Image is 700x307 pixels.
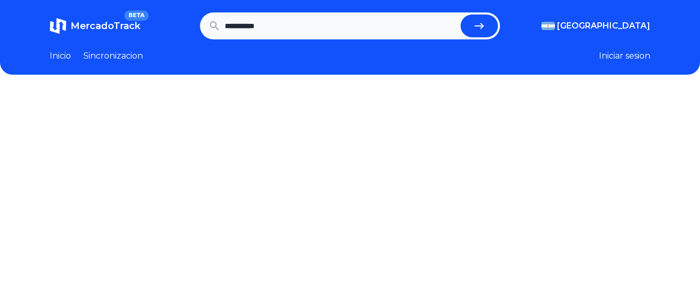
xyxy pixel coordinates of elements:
button: [GEOGRAPHIC_DATA] [541,20,650,32]
img: Argentina [541,22,555,30]
span: MercadoTrack [70,20,140,32]
a: Sincronizacion [83,50,143,62]
span: BETA [124,10,149,21]
a: MercadoTrackBETA [50,18,140,34]
a: Inicio [50,50,71,62]
img: MercadoTrack [50,18,66,34]
button: Iniciar sesion [599,50,650,62]
span: [GEOGRAPHIC_DATA] [557,20,650,32]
